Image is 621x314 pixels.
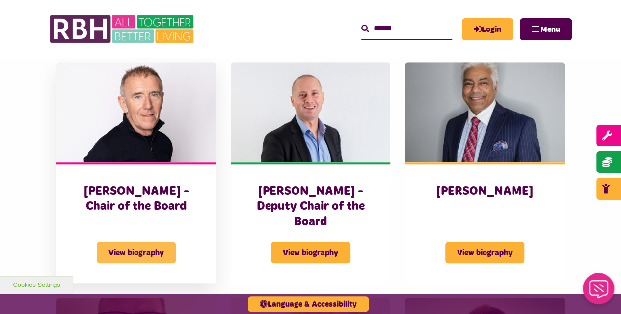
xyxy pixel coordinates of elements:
[405,62,565,284] a: [PERSON_NAME] View biography
[97,242,176,263] span: View biography
[577,270,621,314] iframe: Netcall Web Assistant for live chat
[520,18,572,40] button: Navigation
[250,184,371,230] h3: [PERSON_NAME] - Deputy Chair of the Board
[49,10,196,48] img: RBH
[56,62,216,284] a: [PERSON_NAME] - Chair of the Board View biography
[540,26,560,33] span: Menu
[56,62,216,162] img: Kevin Brady RBH Chair
[231,62,390,284] a: [PERSON_NAME] - Deputy Chair of the Board View biography
[445,242,524,263] span: View biography
[248,296,369,312] button: Language & Accessibility
[425,184,545,199] h3: [PERSON_NAME]
[271,242,350,263] span: View biography
[76,184,196,214] h3: [PERSON_NAME] - Chair of the Board
[462,18,513,40] a: MyRBH
[231,62,390,162] img: Larry Gold Head
[361,18,452,39] input: Search
[405,62,565,162] img: Ajman Ali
